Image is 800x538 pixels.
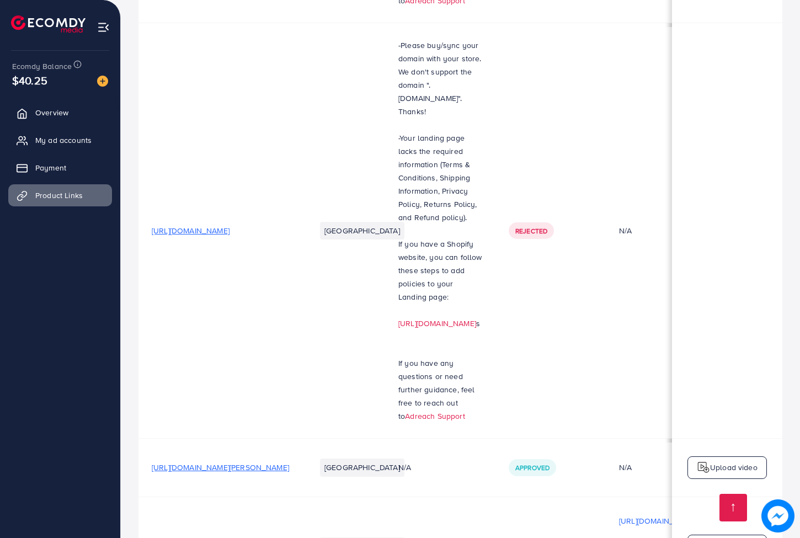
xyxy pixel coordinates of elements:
img: menu [97,21,110,34]
a: Overview [8,102,112,124]
span: N/A [398,462,411,473]
span: Ecomdy Balance [12,61,72,72]
span: Product Links [35,190,83,201]
img: image [761,499,794,532]
img: logo [697,461,710,474]
span: My ad accounts [35,135,92,146]
a: Product Links [8,184,112,206]
p: If you have a Shopify website, you can follow these steps to add policies to your Landing page: [398,237,482,303]
div: N/A [619,225,697,236]
span: Approved [515,463,550,472]
a: My ad accounts [8,129,112,151]
p: Upload video [710,461,758,474]
p: [URL][DOMAIN_NAME] [619,514,697,528]
img: image [97,76,108,87]
span: Payment [35,162,66,173]
img: logo [11,15,86,33]
p: -Please buy/sync your domain with your store. We don't support the domain ".[DOMAIN_NAME]". Thanks! [398,39,482,118]
p: s [398,317,482,330]
div: N/A [619,462,697,473]
a: Adreach Support [405,411,465,422]
li: [GEOGRAPHIC_DATA] [320,459,404,476]
li: [GEOGRAPHIC_DATA] [320,222,404,239]
span: Overview [35,107,68,118]
p: If you have any questions or need further guidance, feel free to reach out to [398,356,482,423]
p: -Your landing page lacks the required information (Terms & Conditions, Shipping Information, Priv... [398,131,482,224]
span: Rejected [515,226,547,236]
a: Payment [8,157,112,179]
span: [URL][DOMAIN_NAME] [152,225,230,236]
a: [URL][DOMAIN_NAME] [398,318,476,329]
span: $40.25 [10,66,49,95]
span: [URL][DOMAIN_NAME][PERSON_NAME] [152,462,289,473]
